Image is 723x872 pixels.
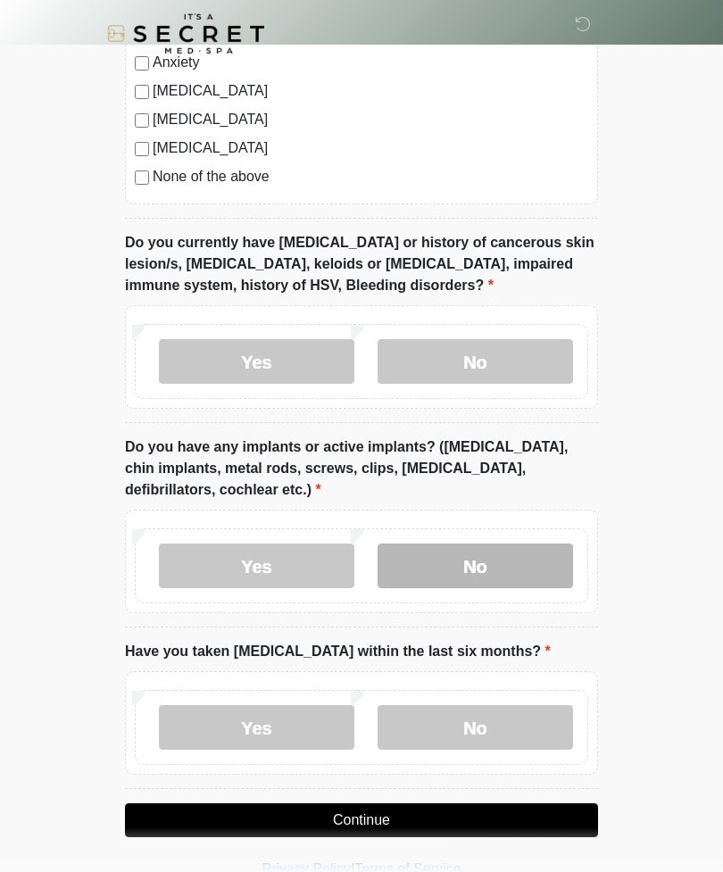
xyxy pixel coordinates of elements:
label: Yes [159,544,354,588]
img: It's A Secret Med Spa Logo [107,13,264,54]
label: Do you have any implants or active implants? ([MEDICAL_DATA], chin implants, metal rods, screws, ... [125,436,598,501]
button: Continue [125,803,598,837]
input: None of the above [135,170,149,185]
label: [MEDICAL_DATA] [153,109,588,130]
label: Yes [159,339,354,384]
label: Yes [159,705,354,750]
label: None of the above [153,166,588,187]
label: No [378,705,573,750]
input: [MEDICAL_DATA] [135,142,149,156]
input: [MEDICAL_DATA] [135,113,149,128]
label: [MEDICAL_DATA] [153,137,588,159]
input: [MEDICAL_DATA] [135,85,149,99]
label: No [378,339,573,384]
label: [MEDICAL_DATA] [153,80,588,102]
label: Do you currently have [MEDICAL_DATA] or history of cancerous skin lesion/s, [MEDICAL_DATA], keloi... [125,232,598,296]
label: Have you taken [MEDICAL_DATA] within the last six months? [125,641,551,662]
label: No [378,544,573,588]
